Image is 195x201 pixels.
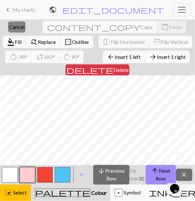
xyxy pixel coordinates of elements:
[26,36,61,48] button: Replace
[138,176,144,182] strong: 30
[149,36,192,48] button: Flip Vertical
[113,67,128,73] span: Delete
[4,188,12,197] span: highlight_alt
[36,52,44,61] span: sync
[145,51,190,63] button: Insert 1 right
[98,167,106,176] span: arrow_downward
[149,52,157,61] span: arrow_forward
[67,65,113,74] span: delete
[63,52,71,61] span: rotate_right
[15,39,22,45] span: Fill
[111,185,145,201] button: p Symbol
[9,24,24,30] span: Cancel
[173,3,191,16] button: Toggle navigation
[168,175,188,194] iframe: chat widget
[157,54,186,60] span: Insert 1 right
[47,22,141,32] span: content_copy
[66,64,129,75] button: Delete
[180,170,188,180] span: close
[111,39,145,45] span: Flip Horizontal
[103,51,145,63] button: Insert 1 left
[17,54,27,60] span: -90°
[93,165,129,185] button: Previous Row
[7,37,15,47] span: format_color_fill
[153,38,162,46] span: flip
[13,7,35,13] span: My charts
[71,54,79,60] span: 90°
[115,54,141,60] span: Insert 1 left
[72,39,89,45] span: Outline
[151,167,159,176] span: arrow_upward
[43,21,157,33] button: Copy
[30,37,38,47] span: find_replace
[123,190,141,196] span: Symbol
[35,188,90,197] span: palette
[141,24,153,30] span: Copy
[59,51,83,63] button: 90°
[161,39,188,45] span: Flip Vertical
[32,51,59,63] button: 180°
[65,37,72,47] span: border_outer
[78,170,85,180] span: add
[8,21,25,33] button: Cancel
[107,52,115,61] span: arrow_back
[38,39,56,45] span: Replace
[9,52,17,61] span: rotate_left
[60,36,93,48] button: Outline
[4,5,12,14] span: keyboard_arrow_left
[5,51,32,63] button: -90°
[12,190,27,196] span: Select
[129,167,146,183] p: On row
[44,54,55,60] span: 180°
[99,36,149,48] button: Flip Horizontal
[90,190,107,196] span: Colour
[4,4,35,15] a: My charts
[62,5,164,14] span: edit_document
[3,36,26,48] button: Fill
[115,189,122,197] div: p
[146,165,176,185] button: Next Row
[49,5,57,14] span: public
[103,37,111,47] span: flip
[31,185,111,201] button: Colour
